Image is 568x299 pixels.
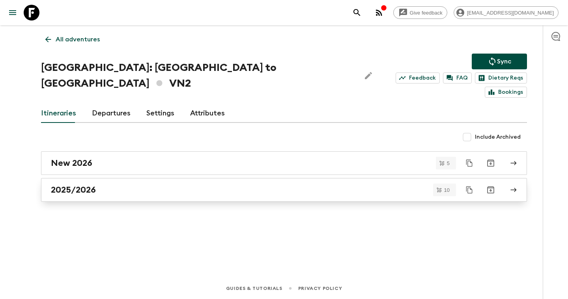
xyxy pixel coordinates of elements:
[454,6,559,19] div: [EMAIL_ADDRESS][DOMAIN_NAME]
[393,6,447,19] a: Give feedback
[226,284,282,293] a: Guides & Tutorials
[443,72,472,84] a: FAQ
[146,104,174,123] a: Settings
[41,178,527,202] a: 2025/2026
[56,35,100,44] p: All adventures
[483,182,499,198] button: Archive
[5,5,21,20] button: menu
[442,161,454,166] span: 5
[405,10,447,16] span: Give feedback
[41,151,527,175] a: New 2026
[497,57,511,66] p: Sync
[439,188,454,193] span: 10
[41,104,76,123] a: Itineraries
[190,104,225,123] a: Attributes
[462,183,476,197] button: Duplicate
[349,5,365,20] button: search adventures
[51,158,92,168] h2: New 2026
[475,72,527,84] a: Dietary Reqs
[463,10,558,16] span: [EMAIL_ADDRESS][DOMAIN_NAME]
[462,156,476,170] button: Duplicate
[475,133,521,141] span: Include Archived
[41,60,354,91] h1: [GEOGRAPHIC_DATA]: [GEOGRAPHIC_DATA] to [GEOGRAPHIC_DATA] VN2
[41,32,104,47] a: All adventures
[472,54,527,69] button: Sync adventure departures to the booking engine
[51,185,96,195] h2: 2025/2026
[92,104,131,123] a: Departures
[361,60,376,91] button: Edit Adventure Title
[298,284,342,293] a: Privacy Policy
[483,155,499,171] button: Archive
[396,72,440,84] a: Feedback
[485,87,527,98] a: Bookings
